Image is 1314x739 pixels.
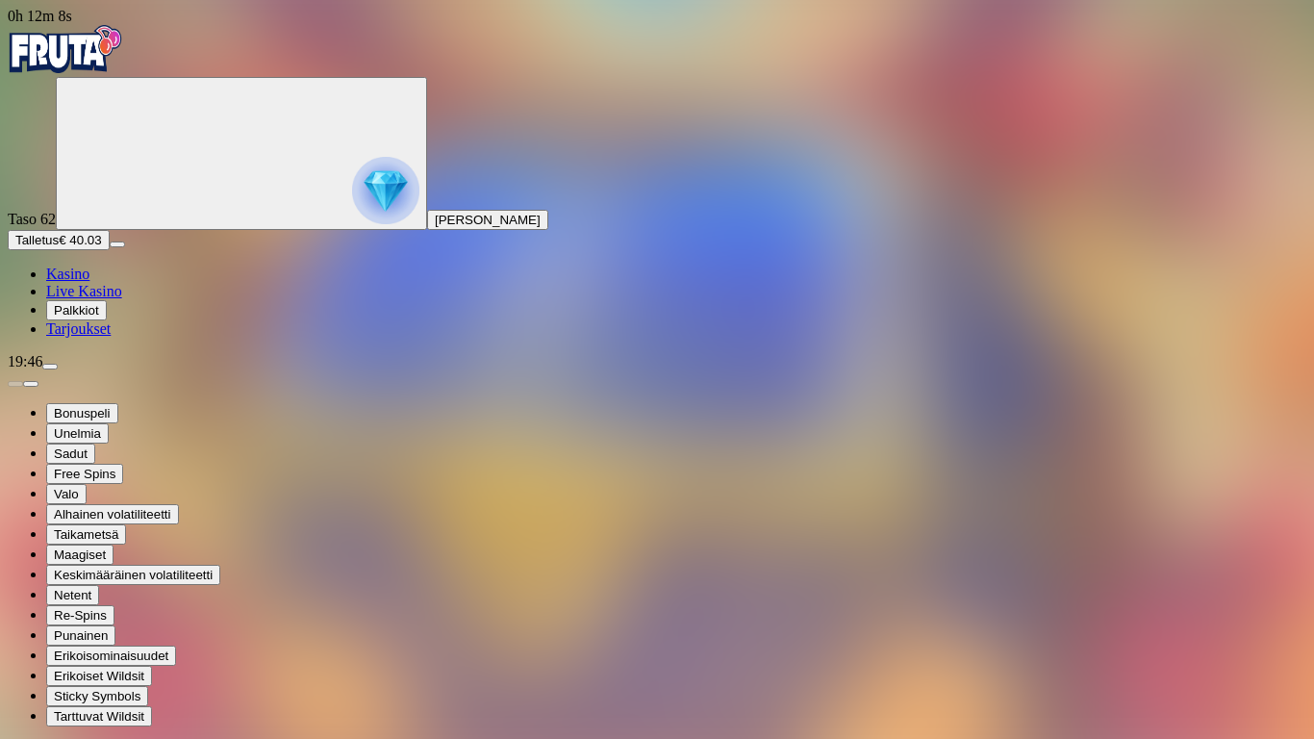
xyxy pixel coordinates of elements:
[15,233,59,247] span: Talletus
[54,628,108,643] span: Punainen
[54,406,111,420] span: Bonuspeli
[46,464,123,484] button: Free Spins
[110,242,125,247] button: menu
[54,709,144,724] span: Tarttuvat Wildsit
[8,353,42,369] span: 19:46
[54,588,91,602] span: Netent
[42,364,58,369] button: menu
[46,666,152,686] button: Erikoiset Wildsit
[46,320,111,337] a: Tarjoukset
[46,403,118,423] button: Bonuspeli
[46,444,95,464] button: Sadut
[8,8,72,24] span: user session time
[46,524,126,545] button: Taikametsä
[54,507,171,522] span: Alhainen volatiliteetti
[54,467,115,481] span: Free Spins
[352,157,419,224] img: reward progress
[59,233,101,247] span: € 40.03
[8,211,56,227] span: Taso 62
[54,487,79,501] span: Valo
[46,300,107,320] button: Palkkiot
[56,77,427,230] button: reward progress
[54,649,168,663] span: Erikoisominaisuudet
[54,689,140,703] span: Sticky Symbols
[46,545,114,565] button: Maagiset
[54,669,144,683] span: Erikoiset Wildsit
[46,585,99,605] button: Netent
[8,25,123,73] img: Fruta
[8,60,123,76] a: Fruta
[46,504,179,524] button: Alhainen volatiliteetti
[54,608,107,623] span: Re-Spins
[54,568,213,582] span: Keskimääräinen volatiliteetti
[46,625,115,646] button: Punainen
[8,266,1306,338] nav: Main menu
[54,446,88,461] span: Sadut
[435,213,541,227] span: [PERSON_NAME]
[46,686,148,706] button: Sticky Symbols
[46,283,122,299] a: Live Kasino
[46,605,114,625] button: Re-Spins
[54,303,99,318] span: Palkkiot
[46,484,87,504] button: Valo
[46,423,109,444] button: Unelmia
[46,706,152,726] button: Tarttuvat Wildsit
[427,210,548,230] button: [PERSON_NAME]
[46,565,220,585] button: Keskimääräinen volatiliteetti
[54,426,101,441] span: Unelmia
[23,381,38,387] button: next slide
[8,25,1306,338] nav: Primary
[46,266,89,282] a: Kasino
[8,230,110,250] button: Talletusplus icon€ 40.03
[54,527,118,542] span: Taikametsä
[46,646,176,666] button: Erikoisominaisuudet
[8,381,23,387] button: prev slide
[54,548,106,562] span: Maagiset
